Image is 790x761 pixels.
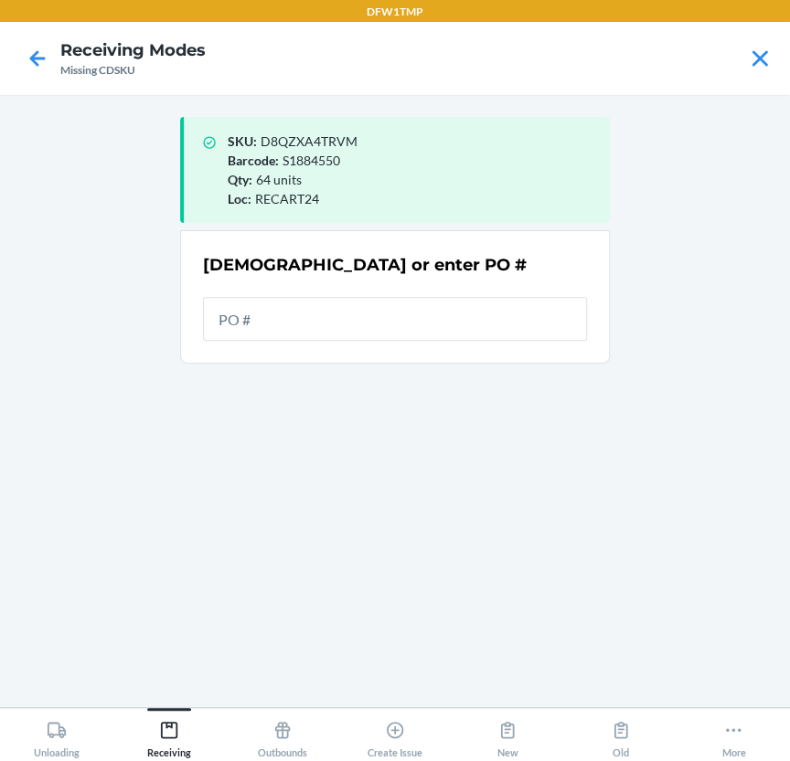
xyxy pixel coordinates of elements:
button: Old [564,708,677,758]
span: RECART24 [255,191,319,206]
div: Receiving [147,713,191,758]
button: Create Issue [338,708,451,758]
p: DFW1TMP [367,4,423,20]
span: S1884550 [283,153,340,168]
span: 64 units [256,172,302,187]
div: Old [611,713,631,758]
div: More [721,713,745,758]
div: Create Issue [368,713,422,758]
div: Outbounds [258,713,307,758]
button: Outbounds [226,708,338,758]
div: Unloading [34,713,80,758]
button: New [452,708,564,758]
div: New [497,713,518,758]
h4: Receiving Modes [60,38,206,62]
button: Receiving [112,708,225,758]
span: Qty : [228,172,252,187]
span: D8QZXA4TRVM [261,133,358,149]
span: Loc : [228,191,251,206]
div: Missing CDSKU [60,62,206,79]
input: PO # [203,297,587,341]
button: More [678,708,790,758]
span: SKU : [228,133,257,149]
span: Barcode : [228,153,279,168]
h2: [DEMOGRAPHIC_DATA] or enter PO # [203,253,527,277]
